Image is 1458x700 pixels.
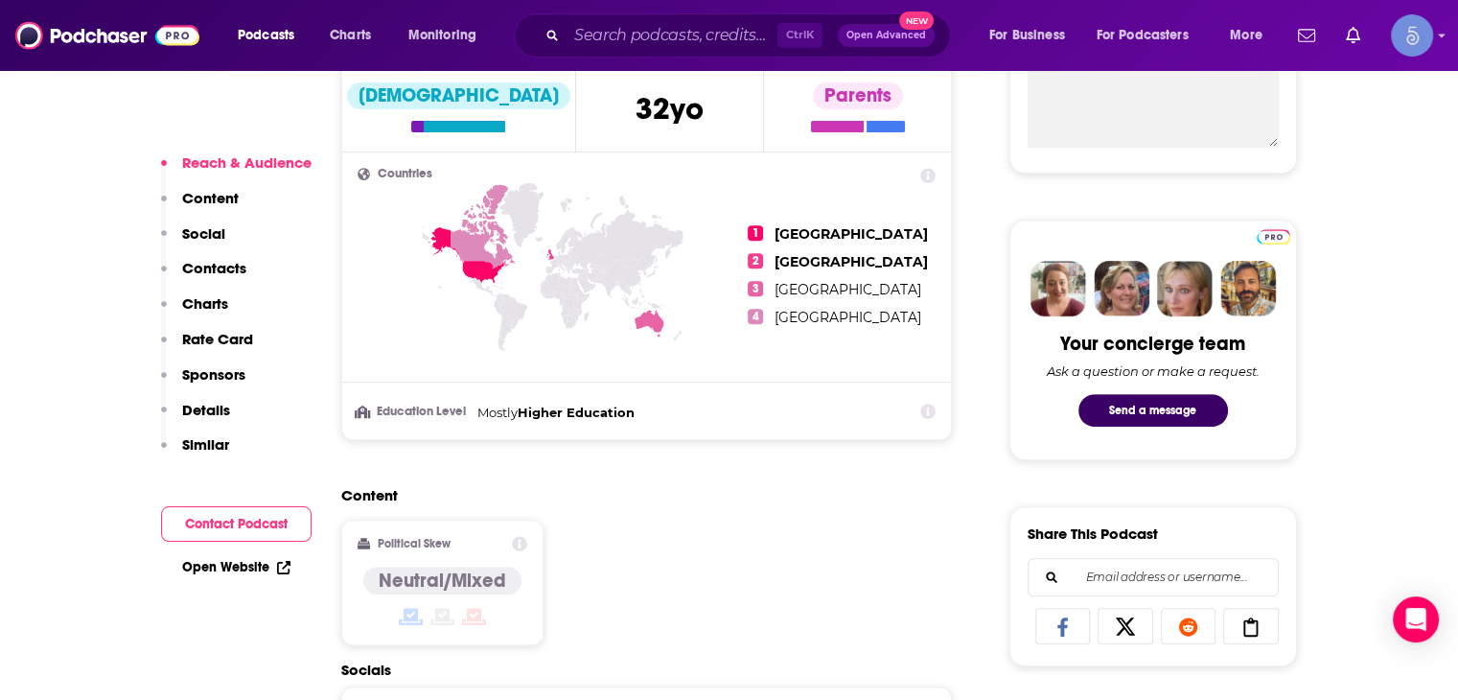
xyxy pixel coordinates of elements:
[532,13,969,58] div: Search podcasts, credits, & more...
[1060,332,1245,356] div: Your concierge team
[161,224,225,260] button: Social
[161,365,245,401] button: Sponsors
[1094,261,1149,316] img: Barbara Profile
[777,23,822,48] span: Ctrl K
[1078,394,1228,427] button: Send a message
[182,153,312,172] p: Reach & Audience
[1290,19,1323,52] a: Show notifications dropdown
[224,20,319,51] button: open menu
[636,90,704,128] span: 32 yo
[748,225,763,241] span: 1
[182,330,253,348] p: Rate Card
[775,253,928,270] span: [GEOGRAPHIC_DATA]
[161,330,253,365] button: Rate Card
[161,435,229,471] button: Similar
[1391,14,1433,57] span: Logged in as Spiral5-G1
[567,20,777,51] input: Search podcasts, credits, & more...
[1391,14,1433,57] button: Show profile menu
[341,486,937,504] h2: Content
[330,22,371,49] span: Charts
[989,22,1065,49] span: For Business
[182,294,228,313] p: Charts
[775,225,928,243] span: [GEOGRAPHIC_DATA]
[238,22,294,49] span: Podcasts
[1391,14,1433,57] img: User Profile
[161,189,239,224] button: Content
[1098,608,1153,644] a: Share on X/Twitter
[775,281,921,298] span: [GEOGRAPHIC_DATA]
[1220,261,1276,316] img: Jon Profile
[408,22,476,49] span: Monitoring
[182,365,245,384] p: Sponsors
[1257,229,1290,245] img: Podchaser Pro
[182,189,239,207] p: Content
[182,435,229,454] p: Similar
[748,253,763,268] span: 2
[1035,608,1091,644] a: Share on Facebook
[182,559,290,575] a: Open Website
[1338,19,1368,52] a: Show notifications dropdown
[379,569,506,593] h4: Neutral/Mixed
[1030,261,1086,316] img: Sydney Profile
[378,168,432,180] span: Countries
[341,661,953,679] h2: Socials
[775,309,921,326] span: [GEOGRAPHIC_DATA]
[1257,226,1290,245] a: Pro website
[161,294,228,330] button: Charts
[378,537,451,550] h2: Political Skew
[358,406,470,418] h3: Education Level
[1157,261,1213,316] img: Jules Profile
[161,259,246,294] button: Contacts
[1084,20,1216,51] button: open menu
[161,401,230,436] button: Details
[1393,596,1439,642] div: Open Intercom Messenger
[1223,608,1279,644] a: Copy Link
[899,12,934,30] span: New
[161,153,312,189] button: Reach & Audience
[846,31,926,40] span: Open Advanced
[1161,608,1216,644] a: Share on Reddit
[182,401,230,419] p: Details
[395,20,501,51] button: open menu
[838,24,935,47] button: Open AdvancedNew
[1028,558,1279,596] div: Search followers
[347,82,570,109] div: [DEMOGRAPHIC_DATA]
[182,224,225,243] p: Social
[1097,22,1189,49] span: For Podcasters
[161,506,312,542] button: Contact Podcast
[1230,22,1262,49] span: More
[748,281,763,296] span: 3
[976,20,1089,51] button: open menu
[182,259,246,277] p: Contacts
[1216,20,1286,51] button: open menu
[477,405,518,420] span: Mostly
[748,309,763,324] span: 4
[518,405,635,420] span: Higher Education
[1047,363,1260,379] div: Ask a question or make a request.
[15,17,199,54] img: Podchaser - Follow, Share and Rate Podcasts
[317,20,382,51] a: Charts
[1044,559,1262,595] input: Email address or username...
[813,82,903,109] div: Parents
[1028,525,1158,543] h3: Share This Podcast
